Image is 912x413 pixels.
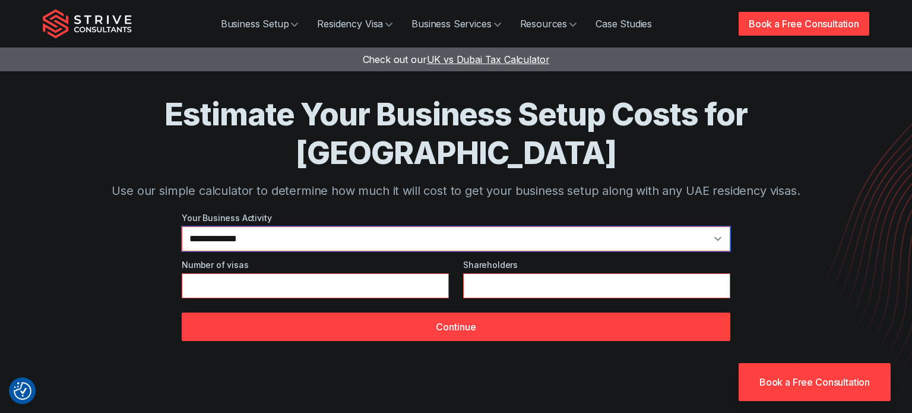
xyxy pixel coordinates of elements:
a: Business Services [402,12,510,36]
button: Consent Preferences [14,382,31,400]
img: Revisit consent button [14,382,31,400]
h1: Estimate Your Business Setup Costs for [GEOGRAPHIC_DATA] [90,95,822,172]
a: Book a Free Consultation [739,363,891,401]
a: Case Studies [586,12,661,36]
button: Continue [182,313,730,341]
a: Book a Free Consultation [739,12,869,36]
p: Use our simple calculator to determine how much it will cost to get your business setup along wit... [90,182,822,200]
label: Number of visas [182,258,449,271]
label: Shareholders [463,258,730,271]
a: Check out ourUK vs Dubai Tax Calculator [363,53,550,65]
a: Resources [511,12,587,36]
span: UK vs Dubai Tax Calculator [427,53,550,65]
img: Strive Consultants [43,9,132,39]
a: Residency Visa [308,12,402,36]
a: Business Setup [211,12,308,36]
label: Your Business Activity [182,212,730,224]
